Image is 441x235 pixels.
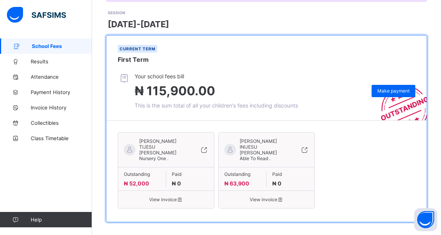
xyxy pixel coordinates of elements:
span: [PERSON_NAME] TIJESU [PERSON_NAME] [139,138,191,156]
span: Help [31,217,92,223]
span: Results [31,58,92,65]
span: ₦ 115,900.00 [135,83,215,98]
span: Able To Read . [240,156,270,161]
button: Open asap [414,208,437,231]
span: This is the sum total of all your children's fees including discounts [135,102,298,109]
span: Outstanding [124,171,160,177]
span: [DATE]-[DATE] [108,19,169,29]
span: Nursery One . [139,156,168,161]
span: Current term [120,46,155,51]
span: Outstanding [224,171,260,177]
span: Payment History [31,89,92,95]
span: Invoice History [31,104,92,111]
span: Collectibles [31,120,92,126]
span: ₦ 63,900 [224,180,249,187]
span: Paid [172,171,208,177]
span: Attendance [31,74,92,80]
span: ₦ 52,000 [124,180,149,187]
span: ₦ 0 [172,180,181,187]
span: First Term [118,56,149,63]
img: outstanding-stamp.3c148f88c3ebafa6da95868fa43343a1.svg [371,76,427,120]
span: Your school fees bill [135,73,298,79]
span: Make payment [377,88,410,94]
span: Paid [272,171,309,177]
span: ₦ 0 [272,180,281,187]
span: [PERSON_NAME] INIJESU [PERSON_NAME] [240,138,292,156]
span: Class Timetable [31,135,92,141]
span: SESSION [108,10,125,15]
img: safsims [7,7,66,23]
span: School Fees [32,43,92,49]
span: View invoice [124,197,208,202]
span: View invoice [224,197,309,202]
